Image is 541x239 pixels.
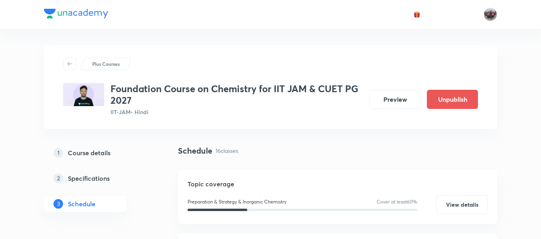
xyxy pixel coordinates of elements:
[53,174,63,183] p: 2
[68,148,111,158] h5: Course details
[92,60,120,67] p: Plus Courses
[63,83,104,106] img: 5D594B97-D5AC-4F50-81D0-F60960A19225_plus.png
[369,90,421,109] button: Preview
[411,8,423,21] button: avatar
[44,145,152,161] a: 1Course details
[436,195,488,214] button: View details
[68,199,95,209] h5: Schedule
[188,198,286,205] p: Preparation & Strategy & Inorganic Chemistry
[178,145,212,157] h4: Schedule
[215,146,238,155] p: 16 classes
[413,11,421,18] img: avatar
[53,199,63,209] p: 3
[68,174,110,183] h5: Specifications
[44,170,152,186] a: 2Specifications
[427,90,478,109] button: Unpublish
[111,108,363,116] p: IIT-JAM • Hindi
[44,9,108,20] a: Company Logo
[44,9,108,18] img: Company Logo
[377,198,417,205] p: Cover at least 60 %
[53,148,63,158] p: 1
[484,8,497,21] img: amirhussain Hussain
[111,83,363,106] h3: Foundation Course on Chemistry for IIT JAM & CUET PG 2027
[188,179,488,189] h5: Topic coverage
